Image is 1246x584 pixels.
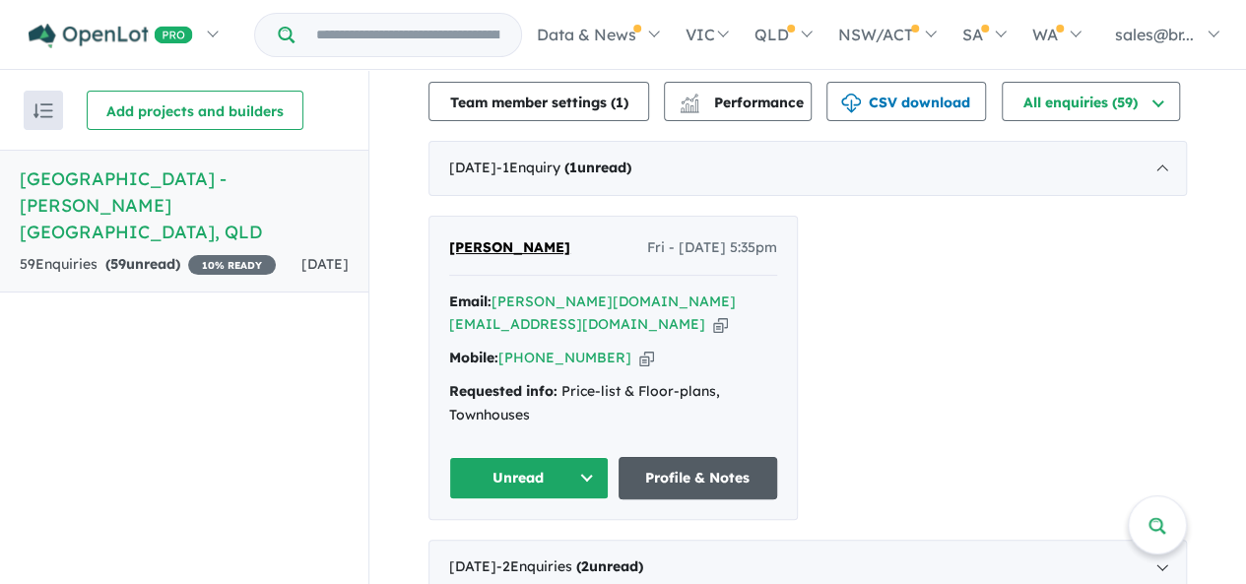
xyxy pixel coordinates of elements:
div: [DATE] [428,141,1187,196]
button: Copy [713,314,728,335]
h5: [GEOGRAPHIC_DATA] - [PERSON_NAME][GEOGRAPHIC_DATA] , QLD [20,165,349,245]
strong: ( unread) [105,255,180,273]
a: [PHONE_NUMBER] [498,349,631,366]
span: 2 [581,557,589,575]
strong: Mobile: [449,349,498,366]
span: 59 [110,255,126,273]
strong: ( unread) [576,557,643,575]
img: sort.svg [33,103,53,118]
span: sales@br... [1115,25,1194,44]
img: bar-chart.svg [680,99,699,112]
span: Performance [683,94,804,111]
span: 1 [616,94,623,111]
a: [PERSON_NAME] [449,236,570,260]
button: CSV download [826,82,986,121]
strong: ( unread) [564,159,631,176]
button: Performance [664,82,812,121]
a: [PERSON_NAME][DOMAIN_NAME][EMAIL_ADDRESS][DOMAIN_NAME] [449,292,736,334]
button: All enquiries (59) [1002,82,1180,121]
button: Team member settings (1) [428,82,649,121]
button: Add projects and builders [87,91,303,130]
input: Try estate name, suburb, builder or developer [298,14,517,56]
span: [DATE] [301,255,349,273]
img: Openlot PRO Logo White [29,24,193,48]
span: - 2 Enquir ies [496,557,643,575]
strong: Email: [449,292,492,310]
a: Profile & Notes [619,457,778,499]
button: Copy [639,348,654,368]
span: 1 [569,159,577,176]
span: - 1 Enquir y [496,159,631,176]
span: [PERSON_NAME] [449,238,570,256]
strong: Requested info: [449,382,557,400]
span: 10 % READY [188,255,276,275]
div: 59 Enquir ies [20,253,276,277]
img: download icon [841,94,861,113]
img: line-chart.svg [681,94,698,104]
span: Fri - [DATE] 5:35pm [647,236,777,260]
div: Price-list & Floor-plans, Townhouses [449,380,777,427]
button: Unread [449,457,609,499]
